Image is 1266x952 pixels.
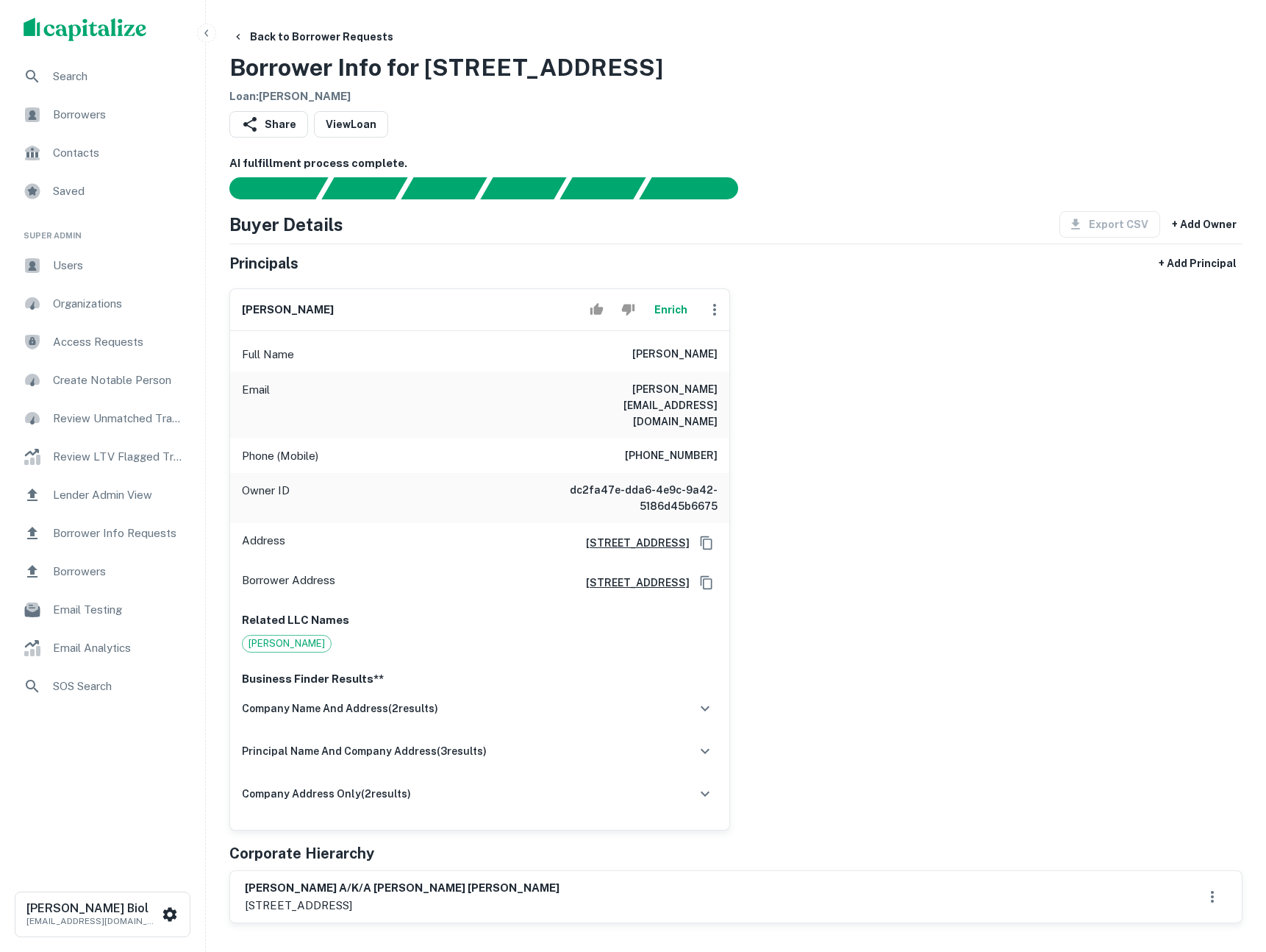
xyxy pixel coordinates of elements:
[53,182,185,200] span: Saved
[12,669,193,704] a: SOS Search
[229,155,1242,172] h6: AI fulfillment process complete.
[1153,250,1242,277] button: + Add Principal
[15,892,190,937] button: [PERSON_NAME] Biol[EMAIL_ADDRESS][DOMAIN_NAME]
[574,535,690,551] a: [STREET_ADDRESS]
[53,678,185,695] span: SOS Search
[245,897,559,914] p: [STREET_ADDRESS]
[245,880,559,897] h6: [PERSON_NAME] a/k/a [PERSON_NAME] [PERSON_NAME]
[12,401,193,436] a: Review Unmatched Transactions
[53,563,185,580] span: Borrowers
[242,572,335,594] p: Borrower Address
[647,295,694,324] button: Enrich
[12,516,193,551] a: Borrower Info Requests
[53,106,185,124] span: Borrowers
[243,636,331,651] span: [PERSON_NAME]
[229,842,374,864] h5: Corporate Hierarchy
[12,363,193,398] a: Create Notable Person
[229,50,663,85] h3: Borrower Info for [STREET_ADDRESS]
[242,482,290,514] p: Owner ID
[574,575,690,591] a: [STREET_ADDRESS]
[632,346,718,363] h6: [PERSON_NAME]
[242,700,438,717] h6: company name and address ( 2 results)
[12,174,193,209] a: Saved
[53,525,185,542] span: Borrower Info Requests
[53,68,185,85] span: Search
[242,670,718,688] p: Business Finder Results**
[615,295,641,324] button: Reject
[12,630,193,666] a: Email Analytics
[229,88,663,105] h6: Loan : [PERSON_NAME]
[53,601,185,619] span: Email Testing
[584,295,609,324] button: Accept
[12,248,193,283] a: Users
[541,482,718,514] h6: dc2fa47e-dda6-4e9c-9a42-5186d45b6675
[559,177,645,199] div: Principals found, still searching for contact information. This may take time...
[321,177,407,199] div: Your request is received and processing...
[53,639,185,657] span: Email Analytics
[12,477,193,513] a: Lender Admin View
[12,592,193,628] a: Email Testing
[541,381,718,430] h6: [PERSON_NAME][EMAIL_ADDRESS][DOMAIN_NAME]
[53,448,185,466] span: Review LTV Flagged Transactions
[53,257,185,274] span: Users
[242,743,487,759] h6: principal name and company address ( 3 results)
[53,372,185,389] span: Create Notable Person
[12,439,193,475] a: Review LTV Flagged Transactions
[625,447,718,465] h6: [PHONE_NUMBER]
[1192,834,1266,905] iframe: Chat Widget
[26,903,159,914] h6: [PERSON_NAME] Biol
[242,381,270,430] p: Email
[12,97,193,132] a: Borrowers
[314,111,388,138] a: ViewLoan
[212,177,322,199] div: Sending borrower request to AI...
[242,786,411,802] h6: company address only ( 2 results)
[242,611,718,629] p: Related LLC Names
[12,324,193,360] a: Access Requests
[12,554,193,589] a: Borrowers
[53,295,185,313] span: Organizations
[53,144,185,162] span: Contacts
[12,59,193,94] a: Search
[26,914,159,928] p: [EMAIL_ADDRESS][DOMAIN_NAME]
[640,177,756,199] div: AI fulfillment process complete.
[1166,211,1242,238] button: + Add Owner
[53,486,185,504] span: Lender Admin View
[53,333,185,351] span: Access Requests
[695,572,718,594] button: Copy Address
[229,211,343,238] h4: Buyer Details
[242,302,334,319] h6: [PERSON_NAME]
[242,346,294,363] p: Full Name
[695,532,718,554] button: Copy Address
[242,532,285,554] p: Address
[229,252,298,274] h5: Principals
[226,24,399,50] button: Back to Borrower Requests
[12,286,193,322] a: Organizations
[229,111,308,138] button: Share
[480,177,566,199] div: Principals found, AI now looking for contact information...
[12,212,193,248] li: Super Admin
[12,135,193,171] a: Contacts
[242,447,318,465] p: Phone (Mobile)
[24,18,147,41] img: capitalize-logo.png
[401,177,487,199] div: Documents found, AI parsing details...
[53,410,185,427] span: Review Unmatched Transactions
